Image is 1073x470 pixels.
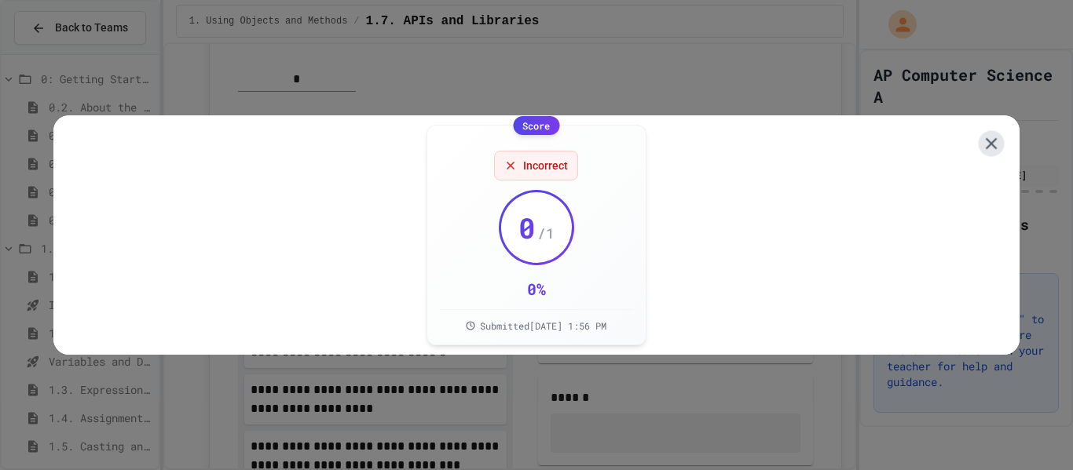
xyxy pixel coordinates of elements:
span: 0.7. Pretest for the AP CSA Exam [49,212,152,228]
span: 0.4. Java Development Environments [49,127,152,144]
span: 0: Getting Started [41,71,152,87]
span: 1.3. Expressions and Output [New] [49,381,152,398]
span: 0.6 Short PD Pretest [49,184,152,200]
span: 0.5. Growth Mindset and Pair Programming [49,155,152,172]
p: Switch to "Grade View" to access the chat feature and communicate with your teacher for help and ... [887,312,1046,390]
div: [PERSON_NAME] [PERSON_NAME] [878,168,1054,182]
span: 1. Using Objects and Methods [189,15,348,27]
span: Introduction to Algorithms, Programming, and Compilers [49,297,152,313]
span: 1.2. Variables and Data Types [49,325,152,341]
span: 0.2. About the AP CSA Exam [49,99,152,115]
h1: AP Computer Science A [873,64,1059,107]
h2: Your Progress [873,133,1059,155]
span: 1.4. Assignment and Input [49,410,152,426]
div: No due date set [873,242,1059,261]
div: My Account [872,6,921,42]
h3: Need Help? [887,286,1046,305]
span: 1. Using Objects and Methods [41,240,152,257]
span: / [353,15,359,27]
span: Back to Teams [55,20,128,36]
button: Back to Teams [14,11,146,45]
span: 1.1. Introduction to Algorithms, Programming, and Compilers [49,268,152,285]
span: Variables and Data Types - Quiz [49,353,152,370]
span: 1.5. Casting and Ranges of Values [49,438,152,454]
span: 1.7. APIs and Libraries [366,12,540,31]
h2: Assignment Details [873,213,1059,235]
